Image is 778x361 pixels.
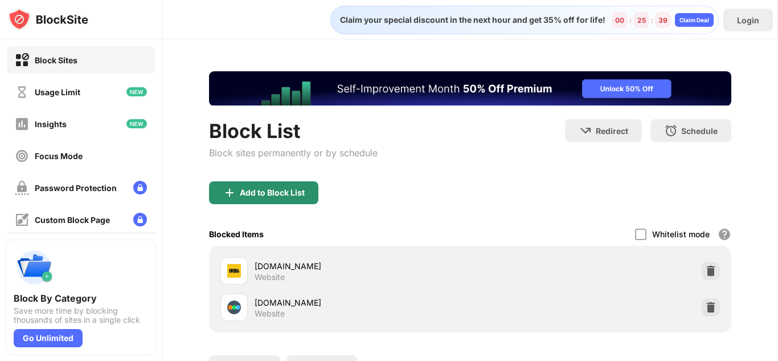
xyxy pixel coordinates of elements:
[737,15,759,25] div: Login
[35,215,110,225] div: Custom Block Page
[15,85,29,99] img: time-usage-off.svg
[652,229,710,239] div: Whitelist mode
[209,119,378,143] div: Block List
[15,117,29,131] img: insights-off.svg
[209,147,378,159] div: Block sites permanently or by schedule
[8,8,88,31] img: logo-blocksite.svg
[14,329,83,347] div: Go Unlimited
[209,229,264,239] div: Blocked Items
[35,119,67,129] div: Insights
[637,16,646,25] div: 25
[255,309,285,319] div: Website
[126,119,147,128] img: new-icon.svg
[14,247,55,288] img: push-categories.svg
[126,87,147,96] img: new-icon.svg
[35,87,80,97] div: Usage Limit
[255,272,285,282] div: Website
[649,14,656,27] div: :
[333,15,605,25] div: Claim your special discount in the next hour and get 35% off for life!
[14,293,148,304] div: Block By Category
[15,53,29,67] img: block-on.svg
[681,126,718,136] div: Schedule
[35,151,83,161] div: Focus Mode
[627,14,634,27] div: :
[133,181,147,194] img: lock-menu.svg
[615,16,624,25] div: 00
[133,213,147,226] img: lock-menu.svg
[15,181,29,195] img: password-protection-off.svg
[240,188,305,197] div: Add to Block List
[227,264,241,278] img: favicons
[227,301,241,314] img: favicons
[15,213,29,227] img: customize-block-page-off.svg
[255,297,470,309] div: [DOMAIN_NAME]
[35,183,117,193] div: Password Protection
[35,55,77,65] div: Block Sites
[596,126,628,136] div: Redirect
[679,17,709,23] div: Claim Deal
[15,149,29,163] img: focus-off.svg
[209,71,731,106] iframe: Banner
[658,16,668,25] div: 39
[255,260,470,272] div: [DOMAIN_NAME]
[14,306,148,325] div: Save more time by blocking thousands of sites in a single click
